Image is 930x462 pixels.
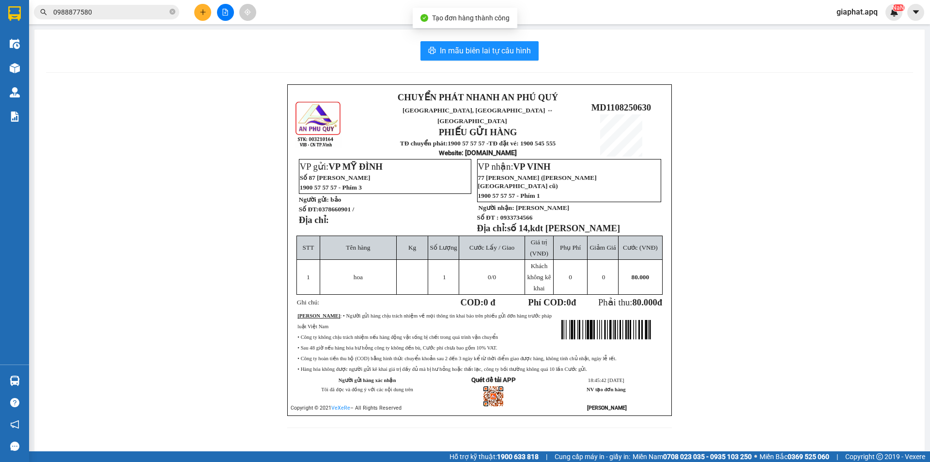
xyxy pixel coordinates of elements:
span: plus [200,9,206,16]
img: icon-new-feature [890,8,899,16]
span: Cước (VNĐ) [623,244,658,251]
span: message [10,442,19,451]
span: search [40,9,47,16]
strong: Quét để tải APP [471,376,516,383]
span: VP MỸ ĐÌNH [328,161,383,172]
span: notification [10,420,19,429]
strong: [PERSON_NAME] [587,405,627,411]
span: 1900 57 57 57 - Phím 1 [478,192,540,199]
span: : • Người gửi hàng chịu trách nhiệm về mọi thông tin khai báo trên phiếu gửi đơn hàng trước pháp ... [297,313,552,329]
span: Hỗ trợ kỹ thuật: [449,451,539,462]
span: số 14,kdt [PERSON_NAME] [507,223,620,233]
strong: 1900 57 57 57 - [448,140,488,147]
img: logo [294,100,342,148]
button: file-add [217,4,234,21]
span: [GEOGRAPHIC_DATA], [GEOGRAPHIC_DATA] ↔ [GEOGRAPHIC_DATA] [403,107,553,125]
span: bảo [330,196,341,203]
span: Cung cấp máy in - giấy in: [555,451,630,462]
span: 1 [443,273,446,281]
img: warehouse-icon [10,87,20,97]
span: • Công ty hoàn tiền thu hộ (COD) bằng hình thức chuyển khoản sau 2 đến 3 ngày kể từ thời điểm gia... [297,356,616,361]
span: printer [428,47,436,56]
span: MD1108250630 [591,102,651,112]
strong: CHUYỂN PHÁT NHANH AN PHÚ QUÝ [398,92,558,102]
span: | [837,451,838,462]
strong: Địa chỉ: [477,223,507,233]
span: Số Lượng [430,244,457,251]
span: close-circle [170,8,175,17]
span: VP gửi: [300,161,383,172]
span: đ [657,297,662,307]
span: 0 đ [483,297,495,307]
span: Ghi chú: [297,299,319,306]
span: • Sau 48 giờ nếu hàng hóa hư hỏng công ty không đền bù, Cước phí chưa bao gồm 10% VAT. [297,345,497,350]
button: aim [239,4,256,21]
span: close-circle [170,9,175,15]
strong: PHIẾU GỬI HÀNG [439,127,517,137]
strong: Số ĐT : [477,214,499,221]
span: Miền Bắc [759,451,829,462]
span: [GEOGRAPHIC_DATA], [GEOGRAPHIC_DATA] ↔ [GEOGRAPHIC_DATA] [12,41,83,74]
strong: COD: [461,297,496,307]
span: Số 87 [PERSON_NAME] [300,174,371,181]
span: question-circle [10,398,19,407]
span: STT [303,244,314,251]
span: • Công ty không chịu trách nhiệm nếu hàng động vật sống bị chết trong quá trình vận chuyển [297,335,498,340]
strong: Người gửi hàng xác nhận [339,378,396,383]
a: VeXeRe [331,405,350,411]
span: hoa [354,273,363,281]
span: VP nhận: [478,161,551,172]
span: 0 [602,273,605,281]
span: check-circle [420,14,428,22]
span: 0 [488,273,491,281]
span: VP VINH [513,161,551,172]
span: Khách không kê khai [527,262,551,292]
strong: 0708 023 035 - 0935 103 250 [663,453,752,461]
strong: 0369 525 060 [788,453,829,461]
span: Tạo đơn hàng thành công [432,14,510,22]
span: aim [244,9,251,16]
span: 0378660901 / [318,206,354,213]
strong: TĐ chuyển phát: [400,140,448,147]
span: Phụ Phí [560,244,581,251]
span: Tôi đã đọc và đồng ý với các nội dung trên [321,387,413,392]
strong: CHUYỂN PHÁT NHANH AN PHÚ QUÝ [13,8,82,39]
span: • Hàng hóa không được người gửi kê khai giá trị đầy đủ mà bị hư hỏng hoặc thất lạc, công ty bồi t... [297,366,587,372]
span: ⚪️ [754,455,757,459]
span: Phải thu: [598,297,662,307]
strong: Người gửi: [299,196,329,203]
span: | [546,451,547,462]
span: Website [439,149,462,157]
span: copyright [876,453,883,460]
span: file-add [222,9,229,16]
span: Kg [408,244,416,251]
span: 0933734566 [500,214,533,221]
span: 1900 57 57 57 - Phím 3 [300,184,362,191]
span: In mẫu biên lai tự cấu hình [440,45,531,57]
button: caret-down [907,4,924,21]
sup: NaN [892,4,904,11]
strong: NV tạo đơn hàng [587,387,625,392]
span: Copyright © 2021 – All Rights Reserved [291,405,402,411]
img: logo [5,52,10,100]
span: caret-down [912,8,920,16]
img: logo-vxr [8,6,21,21]
span: Tên hàng [346,244,370,251]
span: Miền Nam [633,451,752,462]
span: /0 [488,273,496,281]
img: solution-icon [10,112,20,122]
span: Cước Lấy / Giao [469,244,514,251]
span: 80.000 [632,297,657,307]
input: Tìm tên, số ĐT hoặc mã đơn [53,7,168,17]
span: Giảm Giá [589,244,616,251]
strong: TĐ đặt vé: 1900 545 555 [489,140,556,147]
span: 0 [567,297,571,307]
span: 77 [PERSON_NAME] ([PERSON_NAME][GEOGRAPHIC_DATA] cũ) [478,174,597,190]
button: plus [194,4,211,21]
span: giaphat.apq [829,6,885,18]
strong: Phí COD: đ [528,297,576,307]
strong: Địa chỉ: [299,215,329,225]
strong: 1900 633 818 [497,453,539,461]
img: warehouse-icon [10,376,20,386]
span: [PERSON_NAME] [516,204,569,211]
